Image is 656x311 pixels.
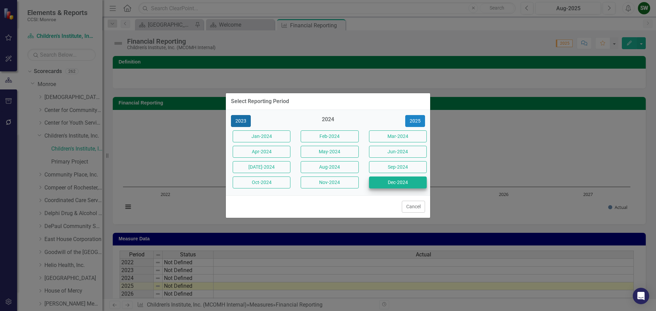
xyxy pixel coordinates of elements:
[299,116,357,127] div: 2024
[369,130,427,142] button: Mar-2024
[233,161,290,173] button: [DATE]-2024
[402,201,425,213] button: Cancel
[633,288,649,304] div: Open Intercom Messenger
[369,161,427,173] button: Sep-2024
[301,161,358,173] button: Aug-2024
[405,115,425,127] button: 2025
[231,115,251,127] button: 2023
[301,176,358,188] button: Nov-2024
[369,146,427,158] button: Jun-2024
[233,176,290,188] button: Oct-2024
[369,176,427,188] button: Dec-2024
[301,130,358,142] button: Feb-2024
[233,146,290,158] button: Apr-2024
[301,146,358,158] button: May-2024
[233,130,290,142] button: Jan-2024
[231,98,289,104] div: Select Reporting Period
